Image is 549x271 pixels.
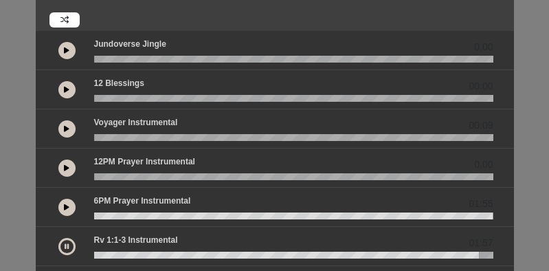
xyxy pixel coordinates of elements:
[469,236,493,250] span: 01:57
[469,118,493,133] span: 00:09
[94,234,178,246] p: Rv 1:1-3 Instrumental
[94,155,195,168] p: 12PM Prayer Instrumental
[94,116,178,129] p: Voyager Instrumental
[94,195,191,207] p: 6PM Prayer Instrumental
[469,79,493,94] span: 00:00
[94,77,144,89] p: 12 Blessings
[469,197,493,211] span: 01:55
[474,158,493,172] span: 0.00
[474,40,493,54] span: 0.00
[94,38,166,50] p: Jundoverse Jingle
